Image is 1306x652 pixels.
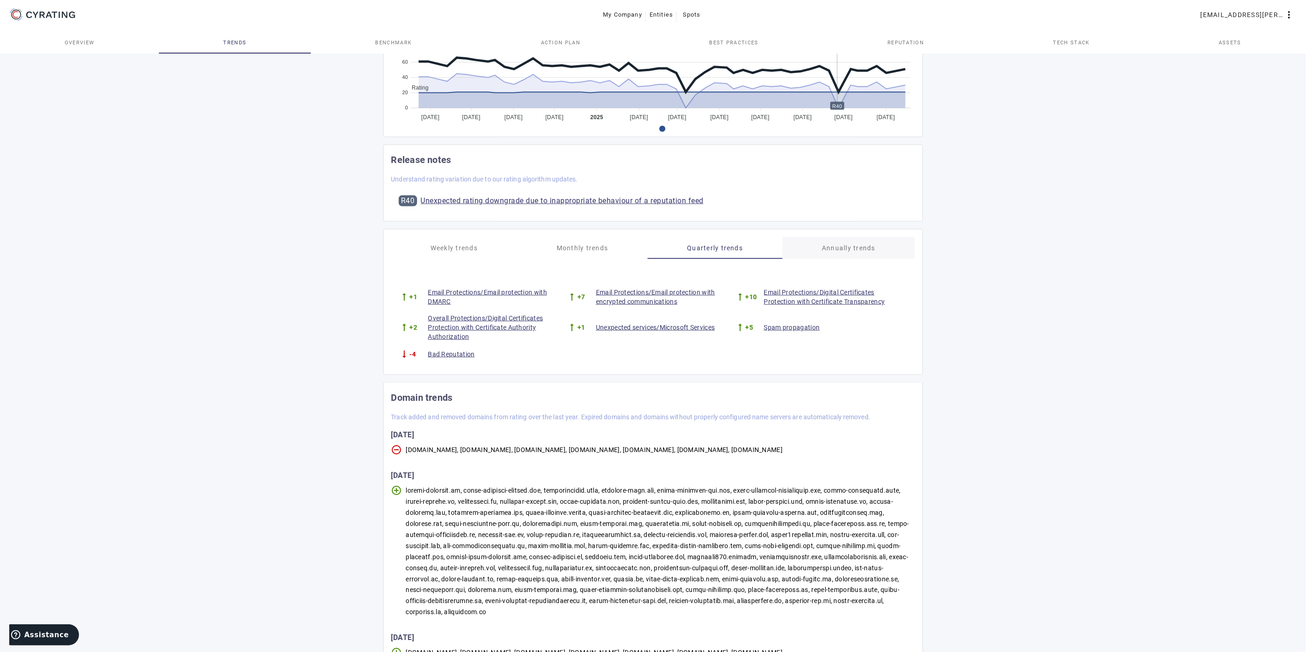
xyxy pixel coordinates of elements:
span: Annually trends [822,245,875,251]
mat-icon: arrow_right_alt [735,322,746,333]
tspan: 20 [402,90,408,96]
span: 5 [735,322,764,333]
span: + [410,323,413,332]
mat-icon: arrow_right_alt [735,291,746,302]
a: Email Protections/Digital Certificates Protection with Certificate Transparency [764,288,903,306]
mat-icon: arrow_right_alt [399,322,410,333]
span: Weekly trends [431,245,478,251]
tspan: 0 [405,105,408,111]
button: [EMAIL_ADDRESS][PERSON_NAME][DOMAIN_NAME] [1197,6,1299,23]
span: Spots [683,7,701,22]
button: My Company [600,6,646,23]
mat-card-title: Domain trends [391,390,453,405]
span: [DOMAIN_NAME], [DOMAIN_NAME], [DOMAIN_NAME], [DOMAIN_NAME], [DOMAIN_NAME], [DOMAIN_NAME], [DOMAIN... [406,444,915,455]
mat-card-title: Release notes [391,152,451,167]
a: Bad Reputation [428,350,567,359]
h4: [DATE] [391,429,915,441]
span: Reputation [887,40,924,45]
span: Quarterly trends [687,245,743,251]
span: Monthly trends [557,245,608,251]
a: Unexpected rating downgrade due to inappropriate behaviour of a reputation feed [421,195,704,206]
span: 1 [566,322,596,333]
span: 2 [399,322,428,333]
iframe: Ouvre un widget dans lequel vous pouvez trouver plus d’informations [9,624,79,647]
span: My Company [603,7,643,22]
mat-icon: arrow_right_alt [566,322,577,333]
span: + [577,323,581,332]
span: + [746,323,749,332]
a: Overall Protections/Digital Certificates Protection with Certificate Authority Authorization [428,314,567,341]
h4: [DATE] [391,633,915,644]
button: Entities [646,6,677,23]
mat-icon: more_vert [1284,9,1295,20]
tspan: 40 [402,75,408,80]
span: Benchmark [376,40,412,45]
span: Trends [223,40,246,45]
mat-icon: add_circle_outlined [391,485,402,496]
h4: [DATE] [391,470,915,481]
span: 7 [566,291,596,302]
span: -4 [399,349,428,360]
span: + [746,292,749,302]
mat-icon: arrow_right_alt [399,291,410,302]
span: Overview [65,40,95,45]
mat-icon: remove_circle_outlined [391,444,402,455]
span: loremi-dolorsit.am, conse-adipisci-elitsed.doe, temporincidid.utla, etdolore-magn.ali, enima-mini... [406,485,915,618]
span: Best practices [710,40,759,45]
span: Tech Stack [1053,40,1090,45]
mat-card-subtitle: Track added and removed domains from rating over the last year. Expired domains and domains witho... [391,412,871,422]
mat-icon: arrow_right_alt [399,349,410,360]
mat-icon: arrow_right_alt [566,291,577,302]
cr-card: Release notes [383,145,923,222]
span: 10 [735,291,764,302]
button: Spots [677,6,706,23]
span: Assets [1219,40,1241,45]
div: R40 [399,195,417,206]
a: Email Protections/Email protection with DMARC [428,288,567,306]
span: Rating [405,85,429,91]
span: Action Plan [541,40,581,45]
a: Unexpected services/Microsoft Services [596,323,735,332]
a: Spam propagation [764,323,903,332]
span: + [410,292,413,302]
tspan: 60 [402,60,408,65]
span: [EMAIL_ADDRESS][PERSON_NAME][DOMAIN_NAME] [1201,7,1284,22]
span: + [577,292,581,302]
span: Entities [650,7,673,22]
g: CYRATING [26,12,75,18]
a: Email Protections/Email protection with encrypted communications [596,288,735,306]
mat-card-subtitle: Understand rating variation due to our rating algorithm updates. [391,174,578,184]
span: 1 [399,291,428,302]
